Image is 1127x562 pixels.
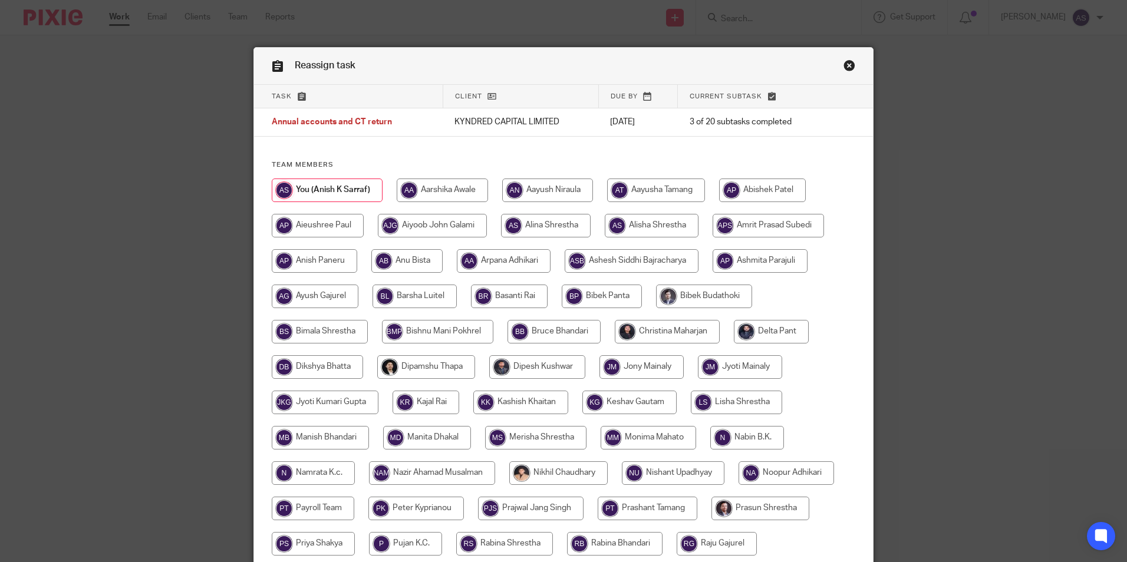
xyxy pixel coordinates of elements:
[272,93,292,100] span: Task
[455,93,482,100] span: Client
[690,93,762,100] span: Current subtask
[611,93,638,100] span: Due by
[678,108,830,137] td: 3 of 20 subtasks completed
[843,59,855,75] a: Close this dialog window
[295,61,355,70] span: Reassign task
[454,116,586,128] p: KYNDRED CAPITAL LIMITED
[272,160,855,170] h4: Team members
[610,116,666,128] p: [DATE]
[272,118,392,127] span: Annual accounts and CT return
